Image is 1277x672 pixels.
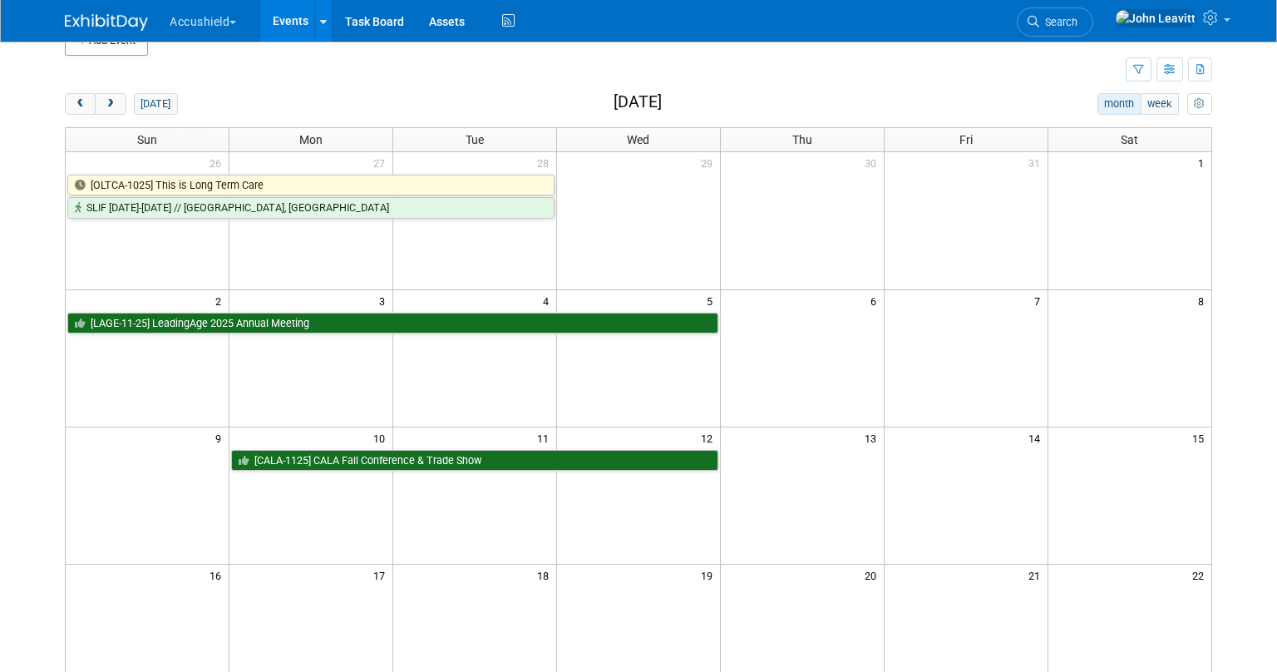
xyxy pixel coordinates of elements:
span: Tue [466,133,484,146]
span: 21 [1027,565,1048,586]
button: week [1141,93,1179,115]
a: [CALA-1125] CALA Fall Conference & Trade Show [231,450,718,472]
span: 14 [1027,427,1048,448]
span: 3 [377,290,392,311]
span: 10 [372,427,392,448]
a: [OLTCA-1025] This is Long Term Care [67,175,555,196]
span: 8 [1196,290,1211,311]
button: myCustomButton [1187,93,1212,115]
span: 16 [208,565,229,586]
span: 11 [535,427,556,448]
span: 9 [214,427,229,448]
span: 30 [863,152,884,173]
span: 2 [214,290,229,311]
span: 29 [699,152,720,173]
span: 1 [1196,152,1211,173]
span: 18 [535,565,556,586]
span: 13 [863,427,884,448]
img: John Leavitt [1115,9,1196,27]
button: prev [65,93,96,115]
h2: [DATE] [614,93,662,111]
span: 20 [863,565,884,586]
span: 22 [1191,565,1211,586]
span: Fri [959,133,973,146]
span: 7 [1033,290,1048,311]
img: ExhibitDay [65,14,148,31]
button: [DATE] [134,93,178,115]
button: month [1097,93,1141,115]
span: Sat [1121,133,1138,146]
span: Sun [137,133,157,146]
span: 17 [372,565,392,586]
span: 19 [699,565,720,586]
span: 12 [699,427,720,448]
span: Search [1039,16,1077,28]
a: SLIF [DATE]-[DATE] // [GEOGRAPHIC_DATA], [GEOGRAPHIC_DATA] [67,197,555,219]
span: Wed [627,133,649,146]
span: 31 [1027,152,1048,173]
span: Mon [299,133,323,146]
span: 5 [705,290,720,311]
span: 15 [1191,427,1211,448]
i: Personalize Calendar [1194,99,1205,110]
button: next [95,93,126,115]
span: 6 [869,290,884,311]
span: 27 [372,152,392,173]
span: Thu [792,133,812,146]
a: [LAGE-11-25] LeadingAge 2025 Annual Meeting [67,313,718,334]
span: 4 [541,290,556,311]
span: 28 [535,152,556,173]
span: 26 [208,152,229,173]
a: Search [1017,7,1093,37]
